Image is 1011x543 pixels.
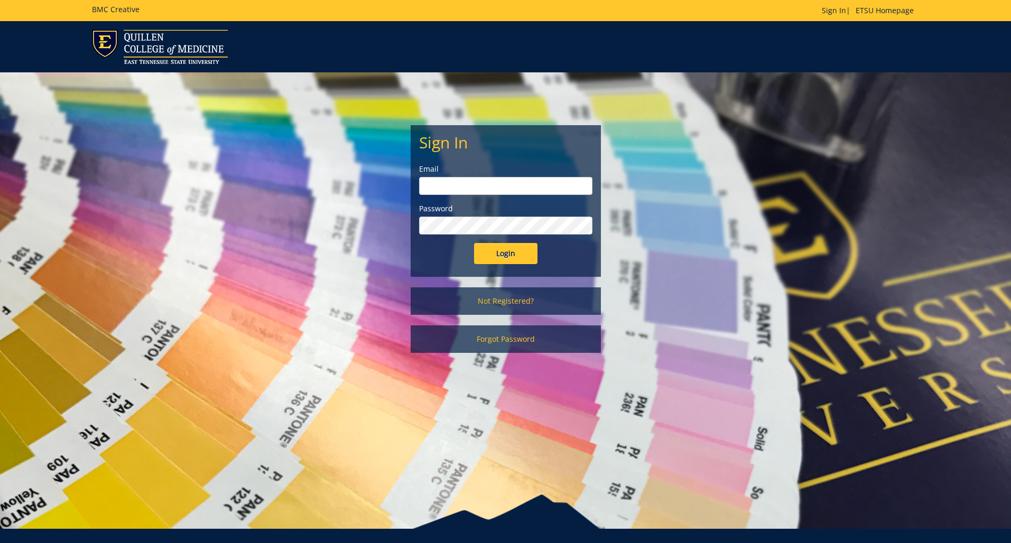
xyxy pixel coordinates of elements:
a: Forgot Password [411,325,601,353]
a: Not Registered? [411,287,601,315]
label: Email [419,164,592,174]
a: Sign In [822,5,846,15]
label: Password [419,203,592,214]
p: | [822,5,919,16]
a: ETSU Homepage [850,5,919,15]
img: ETSU logo [92,30,228,64]
input: Login [474,243,537,264]
h2: Sign In [419,134,592,151]
h5: BMC Creative [92,5,140,13]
